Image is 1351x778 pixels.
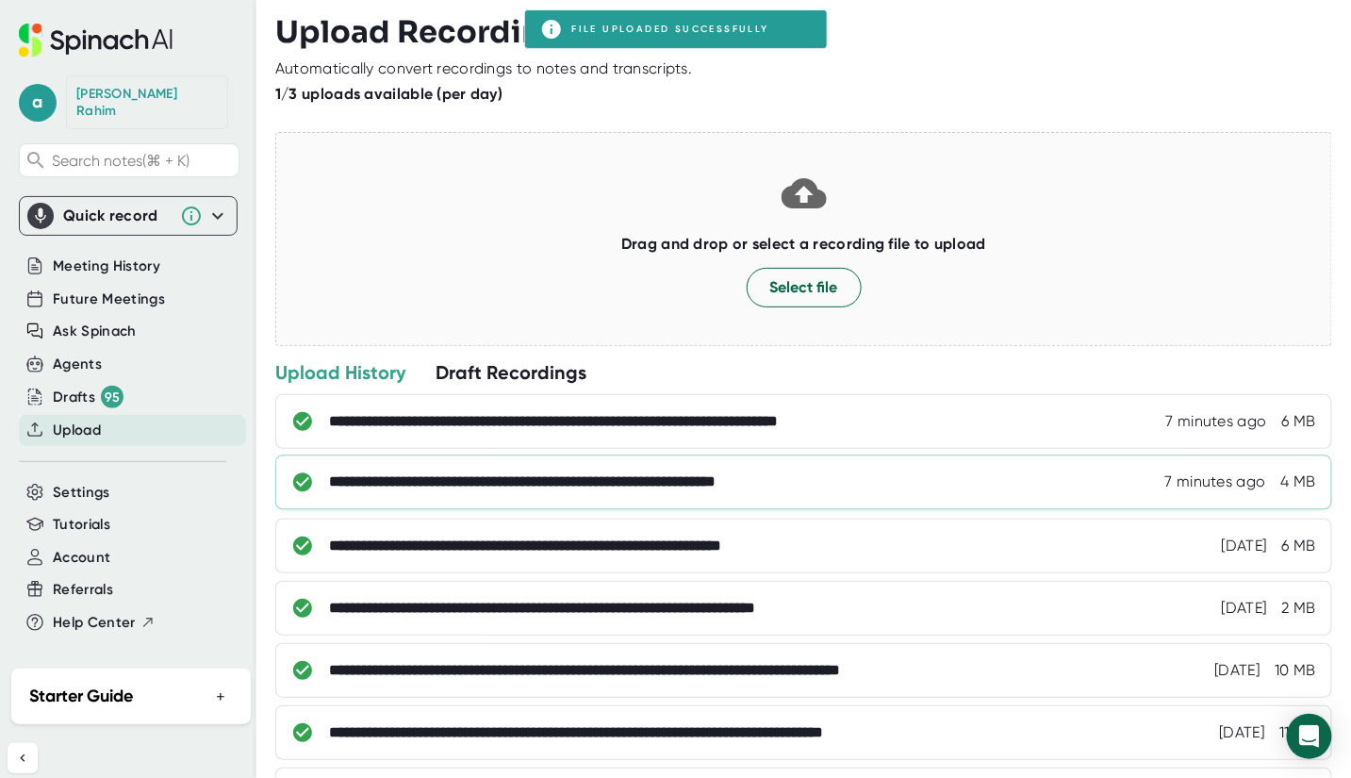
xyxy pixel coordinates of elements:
span: Select file [770,276,838,299]
button: Account [53,547,110,569]
div: 9/26/2025, 8:28:00 AM [1222,537,1267,555]
span: a [19,84,57,122]
button: Help Center [53,612,156,634]
button: Select file [747,268,862,307]
div: 9/24/2025, 6:37:44 PM [1220,723,1265,742]
button: Future Meetings [53,289,165,310]
div: 9/26/2025, 8:27:06 AM [1222,599,1267,618]
div: Automatically convert recordings to notes and transcripts. [275,59,692,78]
button: Collapse sidebar [8,743,38,773]
div: 6 MB [1282,537,1316,555]
span: Help Center [53,612,136,634]
div: 11 MB [1280,723,1317,742]
button: Meeting History [53,256,160,277]
button: Drafts 95 [53,386,124,408]
h3: Upload Recording [275,14,1332,50]
div: Open Intercom Messenger [1287,714,1332,759]
button: Ask Spinach [53,321,137,342]
div: 95 [101,386,124,408]
button: Tutorials [53,514,110,536]
div: Quick record [63,207,171,225]
button: Agents [53,354,102,375]
button: Upload [53,420,101,441]
button: + [208,683,233,710]
div: Quick record [27,197,229,235]
div: Abdul Rahim [76,86,218,119]
div: 9/29/2025, 2:49:24 AM [1165,473,1266,492]
div: 9/29/2025, 2:49:39 AM [1166,412,1267,431]
div: Drafts [53,386,124,408]
button: Referrals [53,579,113,601]
div: 6 MB [1282,412,1316,431]
div: Upload History [275,360,405,385]
div: 9/24/2025, 6:37:59 PM [1215,661,1260,680]
b: 1/3 uploads available (per day) [275,85,503,103]
span: Search notes (⌘ + K) [52,152,234,170]
div: 2 MB [1282,599,1316,618]
div: Draft Recordings [436,360,586,385]
div: 4 MB [1281,473,1316,492]
div: 10 MB [1276,661,1317,680]
b: Drag and drop or select a recording file to upload [621,235,986,253]
h2: Starter Guide [29,684,133,709]
button: Settings [53,482,110,504]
